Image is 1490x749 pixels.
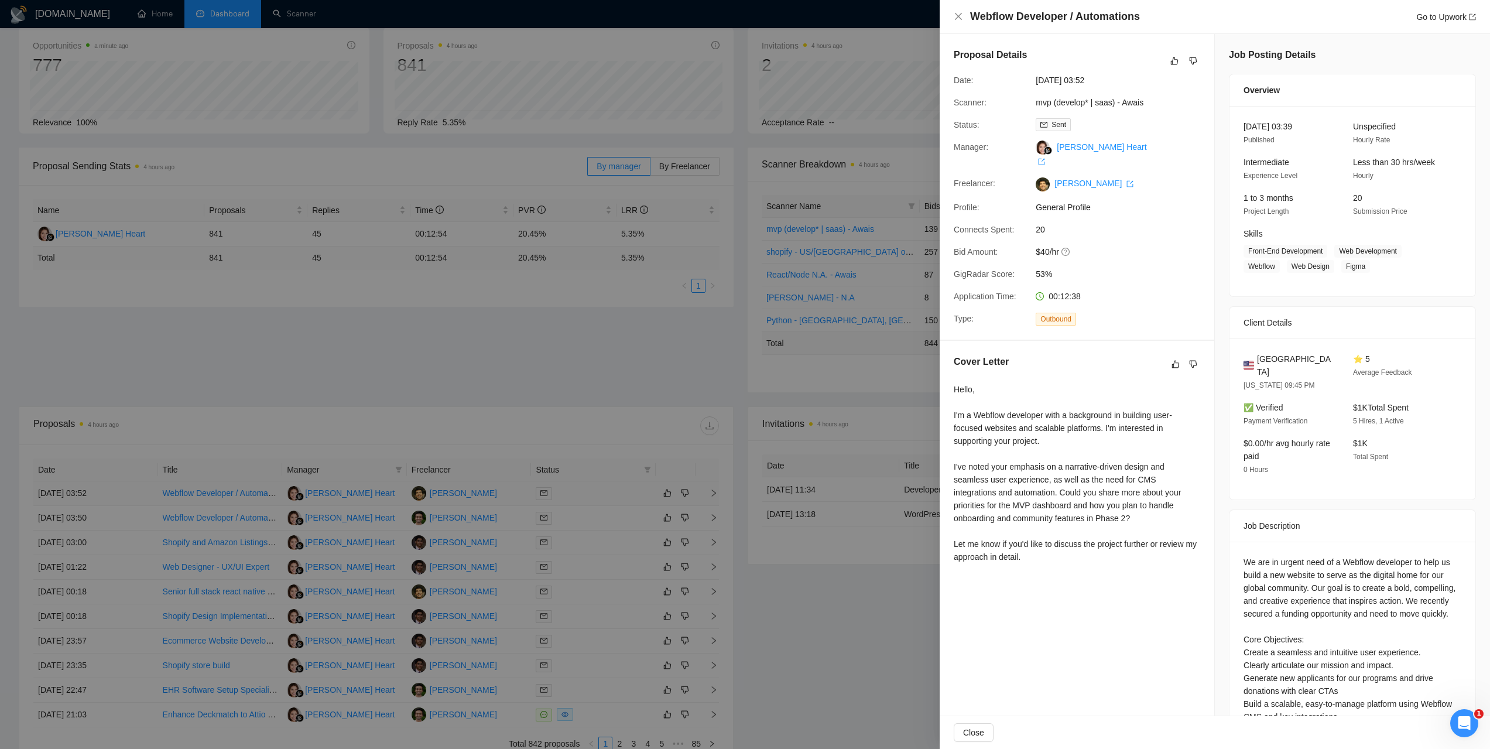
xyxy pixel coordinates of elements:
[1353,158,1435,167] span: Less than 30 hrs/week
[1036,223,1211,236] span: 20
[1244,417,1307,425] span: Payment Verification
[954,179,995,188] span: Freelancer:
[954,120,979,129] span: Status:
[1334,245,1402,258] span: Web Development
[1036,313,1076,326] span: Outbound
[1353,136,1390,144] span: Hourly Rate
[1036,292,1044,300] span: clock-circle
[1036,142,1146,166] a: [PERSON_NAME] Heart export
[1244,510,1461,542] div: Job Description
[954,12,963,21] span: close
[1244,466,1268,474] span: 0 Hours
[954,98,987,107] span: Scanner:
[1036,98,1143,107] a: mvp (develop* | saas) - Awais
[1244,158,1289,167] span: Intermediate
[1353,207,1407,216] span: Submission Price
[1244,439,1330,461] span: $0.00/hr avg hourly rate paid
[1038,158,1045,165] span: export
[963,726,984,739] span: Close
[1287,260,1334,273] span: Web Design
[1186,357,1200,371] button: dislike
[1450,709,1478,737] iframe: Intercom live chat
[1049,292,1081,301] span: 00:12:38
[954,723,994,742] button: Close
[954,76,973,85] span: Date:
[954,269,1015,279] span: GigRadar Score:
[1036,201,1211,214] span: General Profile
[1126,180,1133,187] span: export
[1353,453,1388,461] span: Total Spent
[1244,229,1263,238] span: Skills
[954,355,1009,369] h5: Cover Letter
[954,203,979,212] span: Profile:
[954,247,998,256] span: Bid Amount:
[1169,357,1183,371] button: like
[1244,359,1254,372] img: 🇺🇸
[1036,245,1211,258] span: $40/hr
[954,142,988,152] span: Manager:
[1040,121,1047,128] span: mail
[1353,354,1370,364] span: ⭐ 5
[1244,172,1297,180] span: Experience Level
[1353,122,1396,131] span: Unspecified
[954,314,974,323] span: Type:
[1353,439,1368,448] span: $1K
[1244,245,1327,258] span: Front-End Development
[1229,48,1316,62] h5: Job Posting Details
[1353,193,1362,203] span: 20
[1244,307,1461,338] div: Client Details
[1051,121,1066,129] span: Sent
[1061,247,1071,256] span: question-circle
[1416,12,1476,22] a: Go to Upworkexport
[954,48,1027,62] h5: Proposal Details
[1244,136,1275,144] span: Published
[1036,268,1211,281] span: 53%
[1469,13,1476,20] span: export
[1244,403,1283,412] span: ✅ Verified
[1353,368,1412,377] span: Average Feedback
[1189,56,1197,66] span: dislike
[1244,122,1292,131] span: [DATE] 03:39
[1170,56,1179,66] span: like
[1189,360,1197,369] span: dislike
[954,12,963,22] button: Close
[970,9,1140,24] h4: Webflow Developer / Automations
[954,383,1200,563] div: Hello, I'm a Webflow developer with a background in building user-focused websites and scalable p...
[1172,360,1180,369] span: like
[954,292,1016,301] span: Application Time:
[1341,260,1370,273] span: Figma
[954,225,1015,234] span: Connects Spent:
[1244,193,1293,203] span: 1 to 3 months
[1036,177,1050,191] img: c1-UBG_hm1uLseJ1PXJhFRRIobsZjt4oGn9fL44KBYVXC-mChR1-71l8J9JXOYomHD
[1054,179,1133,188] a: [PERSON_NAME] export
[1353,403,1409,412] span: $1K Total Spent
[1257,353,1334,378] span: [GEOGRAPHIC_DATA]
[1244,260,1280,273] span: Webflow
[1353,172,1373,180] span: Hourly
[1474,709,1484,719] span: 1
[1244,84,1280,97] span: Overview
[1244,381,1315,389] span: [US_STATE] 09:45 PM
[1044,146,1052,155] img: gigradar-bm.png
[1186,54,1200,68] button: dislike
[1036,74,1211,87] span: [DATE] 03:52
[1167,54,1181,68] button: like
[1353,417,1404,425] span: 5 Hires, 1 Active
[1244,207,1289,216] span: Project Length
